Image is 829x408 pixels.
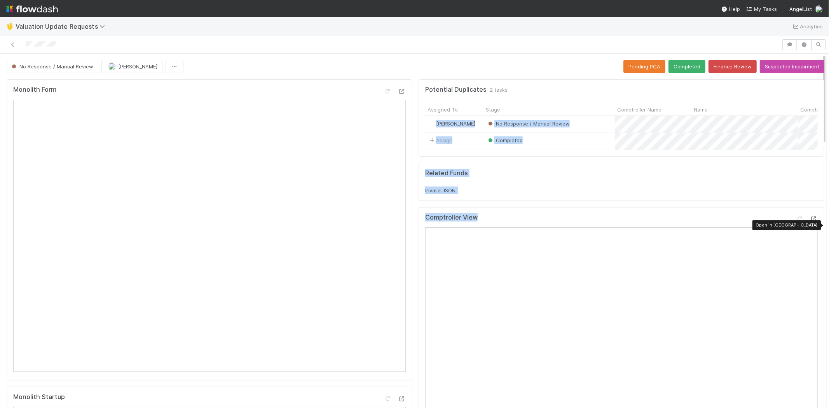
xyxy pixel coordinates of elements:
span: No Response / Manual Review [487,120,570,127]
img: avatar_5106bb14-94e9-4897-80de-6ae81081f36d.png [815,5,823,13]
img: avatar_5106bb14-94e9-4897-80de-6ae81081f36d.png [108,63,116,70]
span: No Response / Manual Review [10,63,93,70]
span: Name [694,106,708,113]
span: AngelList [789,6,812,12]
img: avatar_5106bb14-94e9-4897-80de-6ae81081f36d.png [429,120,435,127]
span: My Tasks [746,6,777,12]
h5: Comptroller View [425,214,478,221]
img: logo-inverted-e16ddd16eac7371096b0.svg [6,2,58,16]
span: [PERSON_NAME] [118,63,157,70]
button: Suspected Impairment [760,60,824,73]
div: Completed [487,136,523,144]
span: Assign [428,136,452,144]
span: 🖖 [6,23,14,30]
span: [PERSON_NAME] [436,120,475,127]
h5: Monolith Startup [13,393,65,401]
span: Assigned To [428,106,458,113]
div: [PERSON_NAME] [428,120,475,127]
button: Completed [668,60,705,73]
button: Finance Review [709,60,757,73]
h5: Monolith Form [13,86,56,94]
div: No Response / Manual Review [487,120,570,127]
button: Pending PCA [623,60,665,73]
span: Stage [486,106,500,113]
button: [PERSON_NAME] [101,60,162,73]
span: Comptroller Name [617,106,661,113]
a: Analytics [792,22,823,31]
h5: Related Funds [425,169,468,177]
span: Completed [487,137,523,143]
span: Valuation Update Requests [16,23,109,30]
span: 2 tasks [490,86,508,94]
a: My Tasks [746,5,777,13]
h5: Potential Duplicates [425,86,487,94]
button: No Response / Manual Review [7,60,98,73]
div: Help [721,5,740,13]
div: Invalid JSON. [425,187,818,194]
